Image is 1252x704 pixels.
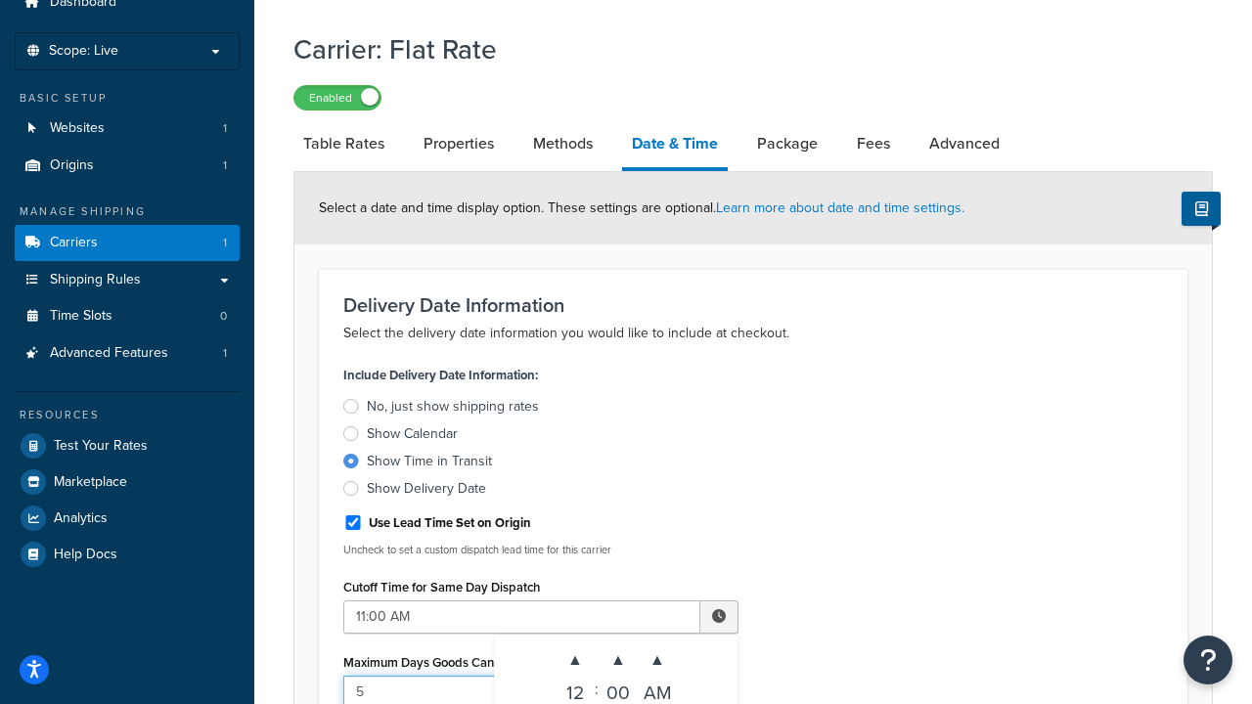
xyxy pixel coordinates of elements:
a: Date & Time [622,120,728,171]
div: No, just show shipping rates [367,397,539,417]
li: Websites [15,110,240,147]
div: Show Time in Transit [367,452,492,471]
a: Methods [523,120,603,167]
label: Use Lead Time Set on Origin [369,514,531,532]
a: Package [747,120,827,167]
h3: Delivery Date Information [343,294,1163,316]
span: Help Docs [54,547,117,563]
span: Carriers [50,235,98,251]
a: Test Your Rates [15,428,240,463]
span: 0 [220,308,227,325]
span: 1 [223,120,227,137]
span: Scope: Live [49,43,118,60]
a: Time Slots0 [15,298,240,334]
a: Help Docs [15,537,240,572]
label: Enabled [294,86,380,110]
a: Origins1 [15,148,240,184]
span: Marketplace [54,474,127,491]
a: Properties [414,120,504,167]
a: Websites1 [15,110,240,147]
p: Select the delivery date information you would like to include at checkout. [343,322,1163,345]
span: Time Slots [50,308,112,325]
div: Resources [15,407,240,423]
div: Show Calendar [367,424,458,444]
a: Learn more about date and time settings. [716,198,964,218]
label: Maximum Days Goods Can Be in Transit [343,655,565,670]
li: Origins [15,148,240,184]
span: Websites [50,120,105,137]
span: ▲ [556,640,595,680]
span: ▲ [599,640,638,680]
div: Basic Setup [15,90,240,107]
span: Origins [50,157,94,174]
a: Table Rates [293,120,394,167]
span: Shipping Rules [50,272,141,288]
a: Advanced Features1 [15,335,240,372]
span: ▲ [638,640,677,680]
a: Carriers1 [15,225,240,261]
span: Analytics [54,510,108,527]
button: Show Help Docs [1182,192,1221,226]
button: Open Resource Center [1184,636,1232,684]
li: Carriers [15,225,240,261]
a: Fees [847,120,900,167]
span: 1 [223,235,227,251]
label: Cutoff Time for Same Day Dispatch [343,580,540,594]
span: Advanced Features [50,345,168,362]
div: Show Delivery Date [367,479,486,499]
span: Select a date and time display option. These settings are optional. [319,198,964,218]
a: Shipping Rules [15,262,240,298]
div: AM [638,680,677,699]
a: Advanced [919,120,1009,167]
span: Test Your Rates [54,438,148,455]
a: Analytics [15,501,240,536]
h1: Carrier: Flat Rate [293,30,1188,68]
span: 1 [223,345,227,362]
li: Time Slots [15,298,240,334]
a: Marketplace [15,464,240,500]
div: 12 [556,680,595,699]
label: Include Delivery Date Information: [343,362,538,389]
li: Advanced Features [15,335,240,372]
span: 1 [223,157,227,174]
p: Uncheck to set a custom dispatch lead time for this carrier [343,543,738,557]
div: Manage Shipping [15,203,240,220]
div: 00 [599,680,638,699]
